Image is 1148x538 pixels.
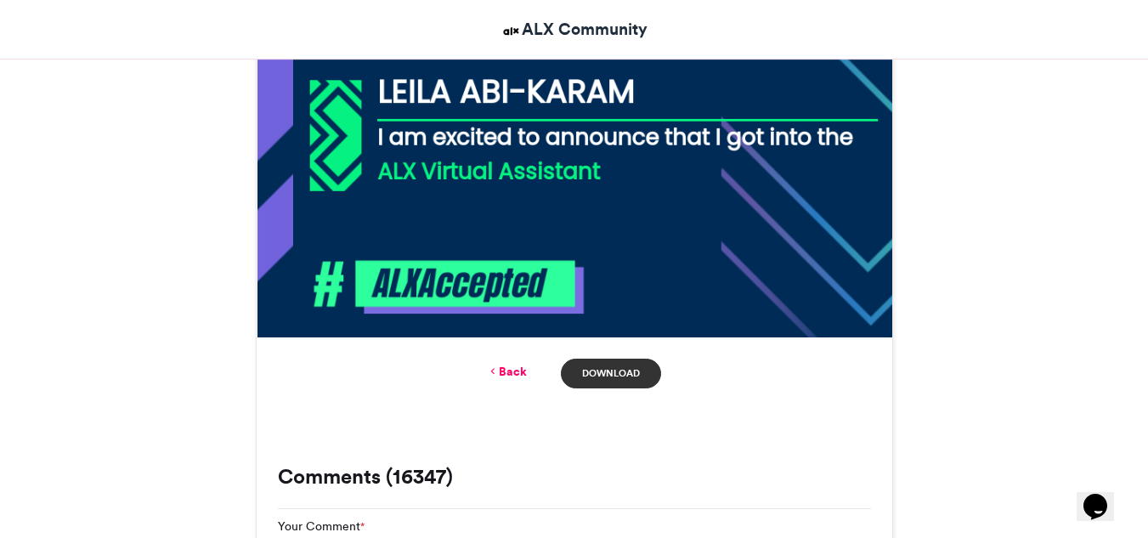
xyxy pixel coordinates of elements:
h3: Comments (16347) [278,467,871,487]
iframe: chat widget [1077,470,1131,521]
img: ALX Community [500,20,522,42]
a: ALX Community [500,17,648,42]
a: Download [561,359,660,388]
label: Your Comment [278,518,365,535]
a: Back [487,363,527,381]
